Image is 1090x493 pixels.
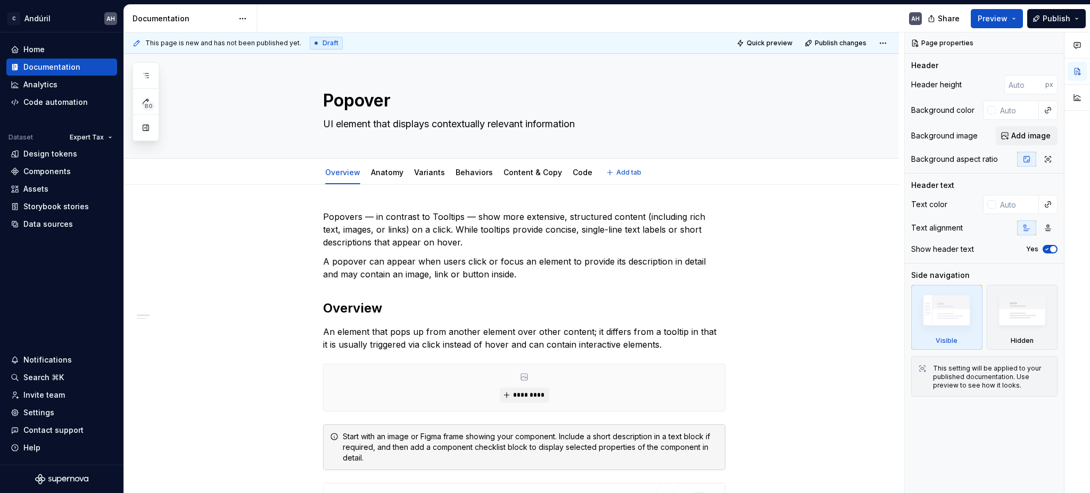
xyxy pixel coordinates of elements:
[23,79,57,90] div: Analytics
[911,105,975,116] div: Background color
[1026,245,1038,253] label: Yes
[978,13,1008,24] span: Preview
[802,36,871,51] button: Publish changes
[323,210,725,249] p: Popovers — in contrast to Tooltips — show more extensive, structured content (including rich text...
[733,36,797,51] button: Quick preview
[933,364,1051,390] div: This setting will be applied to your published documentation. Use preview to see how it looks.
[6,145,117,162] a: Design tokens
[323,39,338,47] span: Draft
[325,168,360,177] a: Overview
[6,216,117,233] a: Data sources
[35,474,88,484] svg: Supernova Logo
[23,166,71,177] div: Components
[6,404,117,421] a: Settings
[499,161,566,183] div: Content & Copy
[414,168,445,177] a: Variants
[65,130,117,145] button: Expert Tax
[23,219,73,229] div: Data sources
[6,387,117,404] a: Invite team
[23,149,77,159] div: Design tokens
[911,60,938,71] div: Header
[996,126,1058,145] button: Add image
[9,133,33,142] div: Dataset
[410,161,449,183] div: Variants
[456,168,493,177] a: Behaviors
[922,9,967,28] button: Share
[911,79,962,90] div: Header height
[23,97,88,108] div: Code automation
[911,199,947,210] div: Text color
[971,9,1023,28] button: Preview
[6,41,117,58] a: Home
[911,223,963,233] div: Text alignment
[6,439,117,456] button: Help
[7,12,20,25] div: C
[323,300,725,317] h2: Overview
[1027,9,1086,28] button: Publish
[911,244,974,254] div: Show header text
[603,165,646,180] button: Add tab
[143,102,154,110] span: 80
[23,442,40,453] div: Help
[1043,13,1070,24] span: Publish
[6,422,117,439] button: Contact support
[6,163,117,180] a: Components
[371,168,403,177] a: Anatomy
[911,154,998,165] div: Background aspect ratio
[106,14,115,23] div: AH
[6,94,117,111] a: Code automation
[6,369,117,386] button: Search ⌘K
[6,76,117,93] a: Analytics
[321,88,723,113] textarea: Popover
[1045,80,1053,89] p: px
[133,13,233,24] div: Documentation
[6,180,117,198] a: Assets
[1004,75,1045,94] input: Auto
[503,168,562,177] a: Content & Copy
[568,161,597,183] div: Code
[23,201,89,212] div: Storybook stories
[23,425,84,436] div: Contact support
[321,116,723,133] textarea: UI element that displays contextually relevant information
[367,161,408,183] div: Anatomy
[1011,336,1034,345] div: Hidden
[24,13,51,24] div: Andúril
[815,39,866,47] span: Publish changes
[323,255,725,281] p: A popover can appear when users click or focus an element to provide its description in detail an...
[6,351,117,368] button: Notifications
[321,161,365,183] div: Overview
[23,407,54,418] div: Settings
[23,62,80,72] div: Documentation
[573,168,592,177] a: Code
[145,39,301,47] span: This page is new and has not been published yet.
[996,195,1039,214] input: Auto
[911,180,954,191] div: Header text
[911,270,970,281] div: Side navigation
[911,14,920,23] div: AH
[23,372,64,383] div: Search ⌘K
[616,168,641,177] span: Add tab
[23,355,72,365] div: Notifications
[23,184,48,194] div: Assets
[70,133,104,142] span: Expert Tax
[23,390,65,400] div: Invite team
[343,431,719,463] div: Start with an image or Figma frame showing your component. Include a short description in a text ...
[936,336,957,345] div: Visible
[2,7,121,30] button: CAndúrilAH
[911,285,982,350] div: Visible
[6,198,117,215] a: Storybook stories
[23,44,45,55] div: Home
[996,101,1039,120] input: Auto
[987,285,1058,350] div: Hidden
[1011,130,1051,141] span: Add image
[451,161,497,183] div: Behaviors
[911,130,978,141] div: Background image
[938,13,960,24] span: Share
[6,59,117,76] a: Documentation
[747,39,792,47] span: Quick preview
[323,325,725,351] p: An element that pops up from another element over other content; it differs from a tooltip in tha...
